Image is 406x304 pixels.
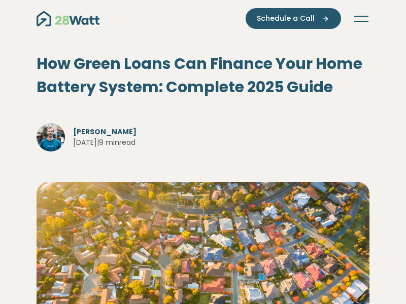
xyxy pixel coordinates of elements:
[37,11,99,26] img: 28Watt
[73,127,144,137] span: [PERSON_NAME]
[73,137,136,148] span: [DATE] | 9 min read
[37,52,369,99] h1: How Green Loans Can Finance Your Home Battery System: Complete 2025 Guide
[353,14,369,24] button: Toggle navigation
[257,13,315,24] span: Schedule a Call
[37,8,369,29] nav: Main navigation
[246,8,341,29] button: Schedule a Call
[37,123,65,151] img: Robin Stam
